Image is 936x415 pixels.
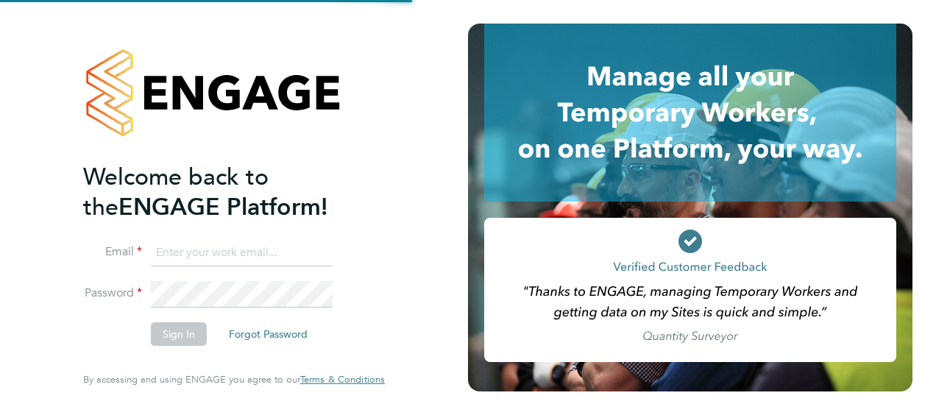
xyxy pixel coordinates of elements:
span: Welcome back to the [83,163,269,221]
label: Password [83,285,142,301]
button: Sign In [151,322,207,346]
button: Forgot Password [217,322,319,346]
label: Email [83,244,142,260]
span: Terms & Conditions [300,373,385,386]
a: Terms & Conditions [300,374,385,386]
span: By accessing and using ENGAGE you agree to our [83,373,385,386]
input: Enter your work email... [151,240,333,266]
h2: ENGAGE Platform! [83,162,370,222]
